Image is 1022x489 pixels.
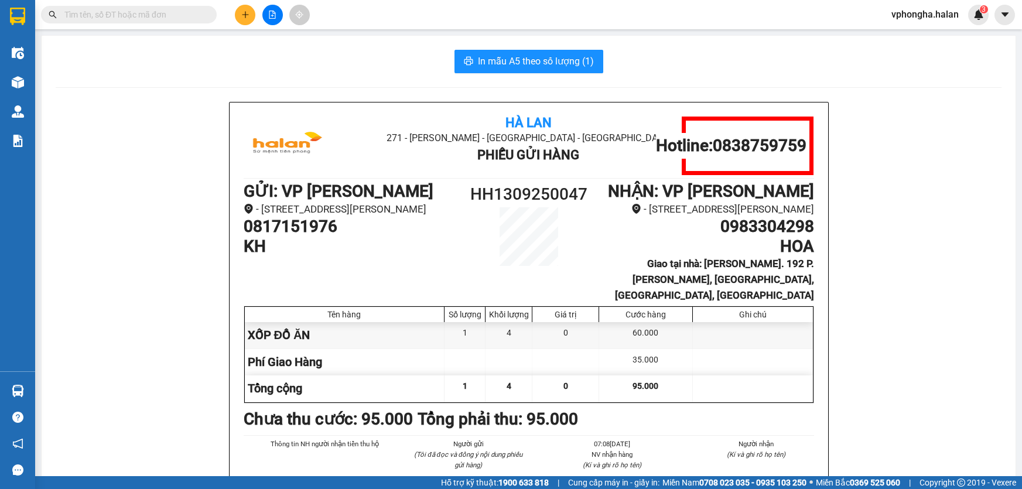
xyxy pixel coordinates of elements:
[662,476,806,489] span: Miền Nam
[608,182,814,201] b: NHẬN : VP [PERSON_NAME]
[244,204,254,214] span: environment
[477,148,579,162] b: Phiếu Gửi Hàng
[245,349,445,375] div: Phí Giao Hàng
[973,9,984,20] img: icon-new-feature
[599,349,692,375] div: 35.000
[12,47,24,59] img: warehouse-icon
[696,310,810,319] div: Ghi chú
[267,439,383,449] li: Thông tin NH người nhận tiền thu hộ
[615,258,814,300] b: Giao tại nhà: [PERSON_NAME]. 192 P. [PERSON_NAME], [GEOGRAPHIC_DATA], [GEOGRAPHIC_DATA], [GEOGRAP...
[268,11,276,19] span: file-add
[555,449,671,460] li: NV nhận hàng
[12,105,24,118] img: warehouse-icon
[464,56,473,67] span: printer
[414,450,522,469] i: (Tôi đã đọc và đồng ý nội dung phiếu gửi hàng)
[600,201,814,217] li: - [STREET_ADDRESS][PERSON_NAME]
[957,478,965,487] span: copyright
[244,201,457,217] li: - [STREET_ADDRESS][PERSON_NAME]
[339,131,719,145] li: 271 - [PERSON_NAME] - [GEOGRAPHIC_DATA] - [GEOGRAPHIC_DATA]
[633,381,658,391] span: 95.000
[244,217,457,237] h1: 0817151976
[498,478,549,487] strong: 1900 633 818
[244,409,413,429] b: Chưa thu cước : 95.000
[245,322,445,348] div: XỐP ĐỒ ĂN
[64,8,203,21] input: Tìm tên, số ĐT hoặc mã đơn
[532,322,599,348] div: 0
[583,461,641,469] i: (Kí và ghi rõ họ tên)
[563,381,568,391] span: 0
[982,5,986,13] span: 3
[486,322,532,348] div: 4
[295,11,303,19] span: aim
[478,54,594,69] span: In mẫu A5 theo số lượng (1)
[656,136,806,156] h1: Hotline: 0838759759
[49,11,57,19] span: search
[262,5,283,25] button: file-add
[505,115,552,130] b: Hà Lan
[535,310,596,319] div: Giá trị
[602,310,689,319] div: Cước hàng
[488,310,529,319] div: Khối lượng
[727,450,785,459] i: (Kí và ghi rõ họ tên)
[12,464,23,476] span: message
[12,135,24,147] img: solution-icon
[12,412,23,423] span: question-circle
[10,8,25,25] img: logo-vxr
[454,50,603,73] button: printerIn mẫu A5 theo số lượng (1)
[447,310,482,319] div: Số lượng
[882,7,968,22] span: vphongha.halan
[248,310,442,319] div: Tên hàng
[631,204,641,214] span: environment
[244,182,433,201] b: GỬI : VP [PERSON_NAME]
[600,217,814,237] h1: 0983304298
[12,76,24,88] img: warehouse-icon
[411,439,527,449] li: Người gửi
[244,117,331,175] img: logo.jpg
[1000,9,1010,20] span: caret-down
[445,322,486,348] div: 1
[980,5,988,13] sup: 3
[418,409,578,429] b: Tổng phải thu: 95.000
[244,237,457,257] h1: KH
[555,439,671,449] li: 07:08[DATE]
[463,381,467,391] span: 1
[599,322,692,348] div: 60.000
[816,476,900,489] span: Miền Bắc
[241,11,249,19] span: plus
[12,438,23,449] span: notification
[507,381,511,391] span: 4
[248,381,302,395] span: Tổng cộng
[698,439,814,449] li: Người nhận
[699,478,806,487] strong: 0708 023 035 - 0935 103 250
[909,476,911,489] span: |
[994,5,1015,25] button: caret-down
[809,480,813,485] span: ⚪️
[441,476,549,489] span: Hỗ trợ kỹ thuật:
[568,476,659,489] span: Cung cấp máy in - giấy in:
[850,478,900,487] strong: 0369 525 060
[558,476,559,489] span: |
[457,182,600,207] h1: HH1309250047
[289,5,310,25] button: aim
[12,385,24,397] img: warehouse-icon
[600,237,814,257] h1: HOA
[235,5,255,25] button: plus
